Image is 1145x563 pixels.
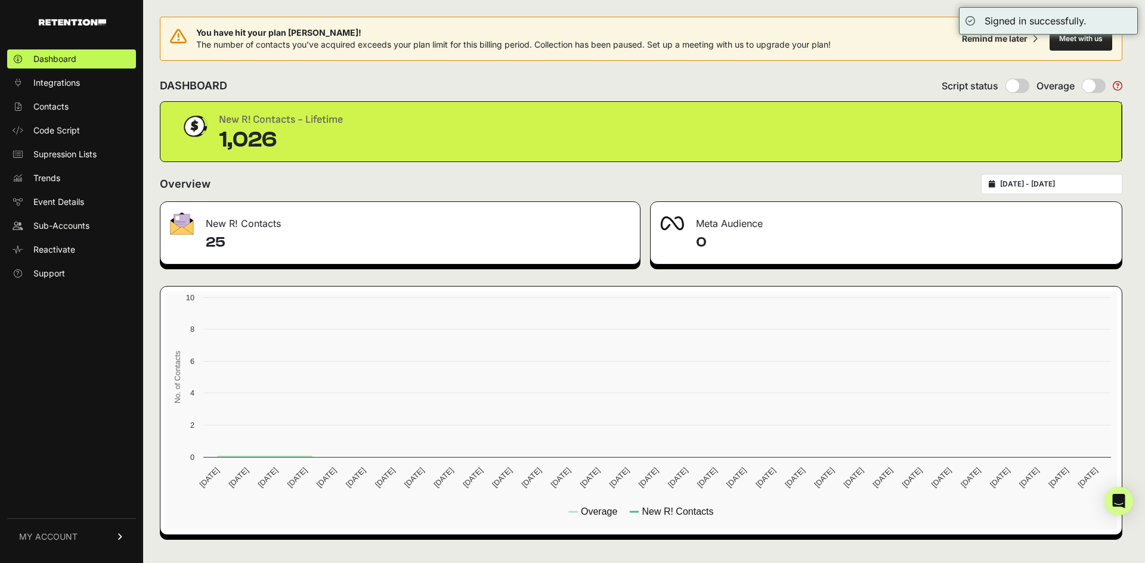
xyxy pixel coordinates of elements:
[197,466,221,489] text: [DATE]
[170,212,194,235] img: fa-envelope-19ae18322b30453b285274b1b8af3d052b27d846a4fbe8435d1a52b978f639a2.png
[196,27,831,39] span: You have hit your plan [PERSON_NAME]!
[642,506,713,517] text: New R! Contacts
[160,202,640,238] div: New R! Contacts
[988,466,1011,489] text: [DATE]
[842,466,865,489] text: [DATE]
[7,169,136,188] a: Trends
[160,176,211,192] h2: Overview
[33,172,60,184] span: Trends
[7,192,136,211] a: Event Details
[227,466,250,489] text: [DATE]
[637,466,660,489] text: [DATE]
[7,49,136,69] a: Dashboard
[286,466,309,489] text: [DATE]
[461,466,484,489] text: [DATE]
[900,466,924,489] text: [DATE]
[196,39,831,49] span: The number of contacts you've acquired exceeds your plan limit for this billing period. Collectio...
[942,79,998,93] span: Script status
[219,128,343,152] div: 1,026
[1076,466,1099,489] text: [DATE]
[549,466,572,489] text: [DATE]
[696,233,1112,252] h4: 0
[432,466,455,489] text: [DATE]
[812,466,835,489] text: [DATE]
[666,466,689,489] text: [DATE]
[190,325,194,334] text: 8
[190,453,194,462] text: 0
[1050,27,1112,51] button: Meet with us
[578,466,602,489] text: [DATE]
[581,506,617,517] text: Overage
[373,466,397,489] text: [DATE]
[160,77,227,94] h2: DASHBOARD
[206,233,630,252] h4: 25
[660,216,684,231] img: fa-meta-2f981b61bb99beabf952f7030308934f19ce035c18b003e963880cc3fabeebb7.png
[33,196,84,208] span: Event Details
[190,388,194,397] text: 4
[1047,466,1070,489] text: [DATE]
[33,101,69,113] span: Contacts
[608,466,631,489] text: [DATE]
[1104,487,1133,515] div: Open Intercom Messenger
[490,466,513,489] text: [DATE]
[962,33,1028,45] div: Remind me later
[190,357,194,366] text: 6
[256,466,280,489] text: [DATE]
[33,125,80,136] span: Code Script
[985,14,1087,28] div: Signed in successfully.
[7,97,136,116] a: Contacts
[754,466,777,489] text: [DATE]
[957,28,1042,49] button: Remind me later
[871,466,895,489] text: [DATE]
[186,293,194,302] text: 10
[519,466,543,489] text: [DATE]
[344,466,367,489] text: [DATE]
[33,220,89,232] span: Sub-Accounts
[930,466,953,489] text: [DATE]
[190,421,194,430] text: 2
[33,53,76,65] span: Dashboard
[403,466,426,489] text: [DATE]
[725,466,748,489] text: [DATE]
[315,466,338,489] text: [DATE]
[219,111,343,128] div: New R! Contacts - Lifetime
[7,240,136,259] a: Reactivate
[33,244,75,256] span: Reactivate
[7,518,136,555] a: MY ACCOUNT
[7,145,136,164] a: Supression Lists
[7,121,136,140] a: Code Script
[695,466,719,489] text: [DATE]
[7,216,136,235] a: Sub-Accounts
[173,351,182,403] text: No. of Contacts
[33,77,80,89] span: Integrations
[33,267,65,279] span: Support
[180,111,209,141] img: dollar-coin-05c43ed7efb7bc0c12610022525b4bbbb207c7efeef5aecc26f025e68dcafac9.png
[19,531,78,543] span: MY ACCOUNT
[7,264,136,283] a: Support
[33,148,97,160] span: Supression Lists
[1036,79,1075,93] span: Overage
[783,466,806,489] text: [DATE]
[7,73,136,92] a: Integrations
[959,466,982,489] text: [DATE]
[1017,466,1041,489] text: [DATE]
[39,19,106,26] img: Retention.com
[651,202,1122,238] div: Meta Audience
